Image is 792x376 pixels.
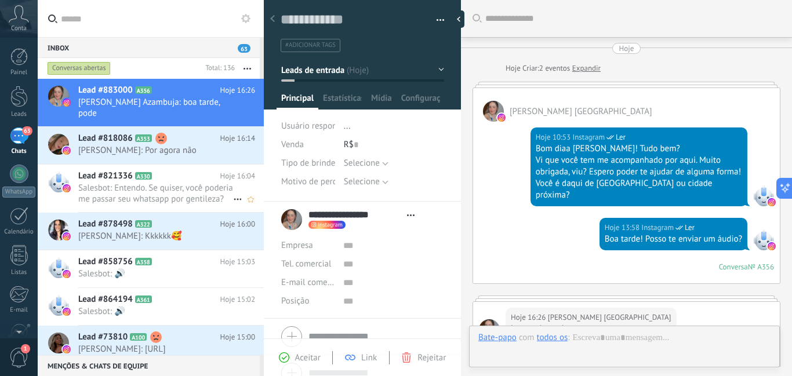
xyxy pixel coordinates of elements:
span: Selecione [344,158,380,169]
span: 1 [21,344,30,353]
a: Lead #878498 A322 Hoje 16:00 [PERSON_NAME]: Kkkkkk🥰 [38,213,264,250]
span: Motivo de perda [281,177,341,186]
span: : [568,332,569,344]
div: Você é daqui de [GEOGRAPHIC_DATA] ou cidade próxima? [536,178,742,201]
button: Selecione [344,173,388,191]
img: instagram.svg [63,345,71,353]
span: Hoje 16:14 [220,133,255,144]
div: boa tarde, pode [511,323,671,335]
img: instagram.svg [63,98,71,107]
span: Estatísticas [323,93,362,109]
span: Hoje 16:00 [220,218,255,230]
div: Boa tarde! Posso te enviar um áudio? [605,233,742,245]
div: № A356 [748,262,774,272]
span: E-mail comercial [281,277,343,288]
span: A330 [135,172,152,180]
div: ocultar [453,10,464,28]
span: Aceitar [295,352,321,363]
span: Link [361,352,377,363]
img: instagram.svg [63,184,71,192]
span: Julia S. Azambuja [479,319,500,340]
div: Calendário [2,228,36,236]
span: Mídia [371,93,392,109]
span: #adicionar tags [285,41,336,49]
span: Lead #858756 [78,256,133,268]
button: Tel. comercial [281,255,331,273]
span: Salesbot: Entendo. Se quiser, você poderia me passar seu whatsapp por gentileza? Para quando você... [78,182,233,205]
div: Tipo de brinde [281,154,335,173]
div: Vi que você tem me acompanhado por aqui. Muito obrigada, viu? Espero poder te ajudar de alguma fo... [536,155,742,178]
span: Lead #821336 [78,170,133,182]
span: com [519,332,535,344]
span: Hoje 15:02 [220,294,255,305]
span: [PERSON_NAME]: Kkkkkk🥰 [78,231,233,242]
div: Hoje 16:26 [511,312,548,323]
span: Julia S. Azambuja [483,101,504,122]
span: Instagram [641,222,674,233]
span: Rejeitar [417,352,446,363]
div: WhatsApp [2,187,35,198]
span: Instagram [572,132,605,143]
div: E-mail [2,306,36,314]
span: Usuário responsável [281,121,356,132]
div: Conversas abertas [48,61,111,75]
div: R$ [344,136,444,154]
div: Usuário responsável [281,117,335,136]
div: Bom diaa [PERSON_NAME]! Tudo bem? [536,143,742,155]
a: Lead #818086 A353 Hoje 16:14 [PERSON_NAME]: Por agora não [38,127,264,164]
span: Lead #818086 [78,133,133,144]
span: Hoje 16:04 [220,170,255,182]
img: instagram.svg [63,308,71,316]
span: Hoje 15:00 [220,331,255,343]
span: Ler [616,132,626,143]
span: Lead #878498 [78,218,133,230]
div: Painel [2,69,36,76]
span: 2 eventos [539,63,570,74]
span: Instagram [318,222,343,228]
div: todos os [537,332,568,342]
div: Empresa [281,236,335,255]
span: Lead #73810 [78,331,128,343]
span: Hoje 16:26 [220,85,255,96]
div: Conversa [719,262,748,272]
span: [PERSON_NAME]: [URL][DOMAIN_NAME].. [78,344,233,366]
a: Lead #73810 A100 Hoje 15:00 [PERSON_NAME]: [URL][DOMAIN_NAME].. [38,326,264,373]
img: instagram.svg [768,242,776,250]
div: Posição [281,292,335,311]
span: Instagram [753,229,774,250]
span: A353 [135,134,152,142]
span: A322 [135,220,152,228]
span: Ler [685,222,695,233]
span: [PERSON_NAME] Azambuja: boa tarde, pode [78,97,233,119]
span: Tipo de brinde [281,159,335,167]
span: A361 [135,295,152,303]
img: instagram.svg [63,270,71,278]
span: Instagram [753,185,774,206]
span: Salesbot: 🔊 [78,268,233,279]
span: A356 [135,86,152,94]
img: instagram.svg [63,232,71,240]
span: Configurações [401,93,440,109]
span: Lead #883000 [78,85,133,96]
a: Lead #883000 A356 Hoje 16:26 [PERSON_NAME] Azambuja: boa tarde, pode [38,79,264,126]
span: Selecione [344,176,380,187]
button: E-mail comercial [281,273,335,292]
div: Motivo de perda [281,173,335,191]
span: Hoje 15:03 [220,256,255,268]
div: Criar: [506,63,601,74]
span: Julia S. Azambuja [548,312,671,323]
span: 63 [22,126,32,136]
div: Menções & Chats de equipe [38,355,260,376]
span: A100 [130,333,147,341]
span: Salesbot: 🔊 [78,306,233,317]
div: Inbox [38,37,260,58]
span: 63 [238,44,250,53]
span: Conta [11,25,27,32]
span: Lead #864194 [78,294,133,305]
img: instagram.svg [63,147,71,155]
div: Total: 136 [201,63,235,74]
div: Hoje [506,63,522,74]
div: Chats [2,148,36,155]
div: Hoje 10:53 [536,132,573,143]
span: Principal [281,93,314,109]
